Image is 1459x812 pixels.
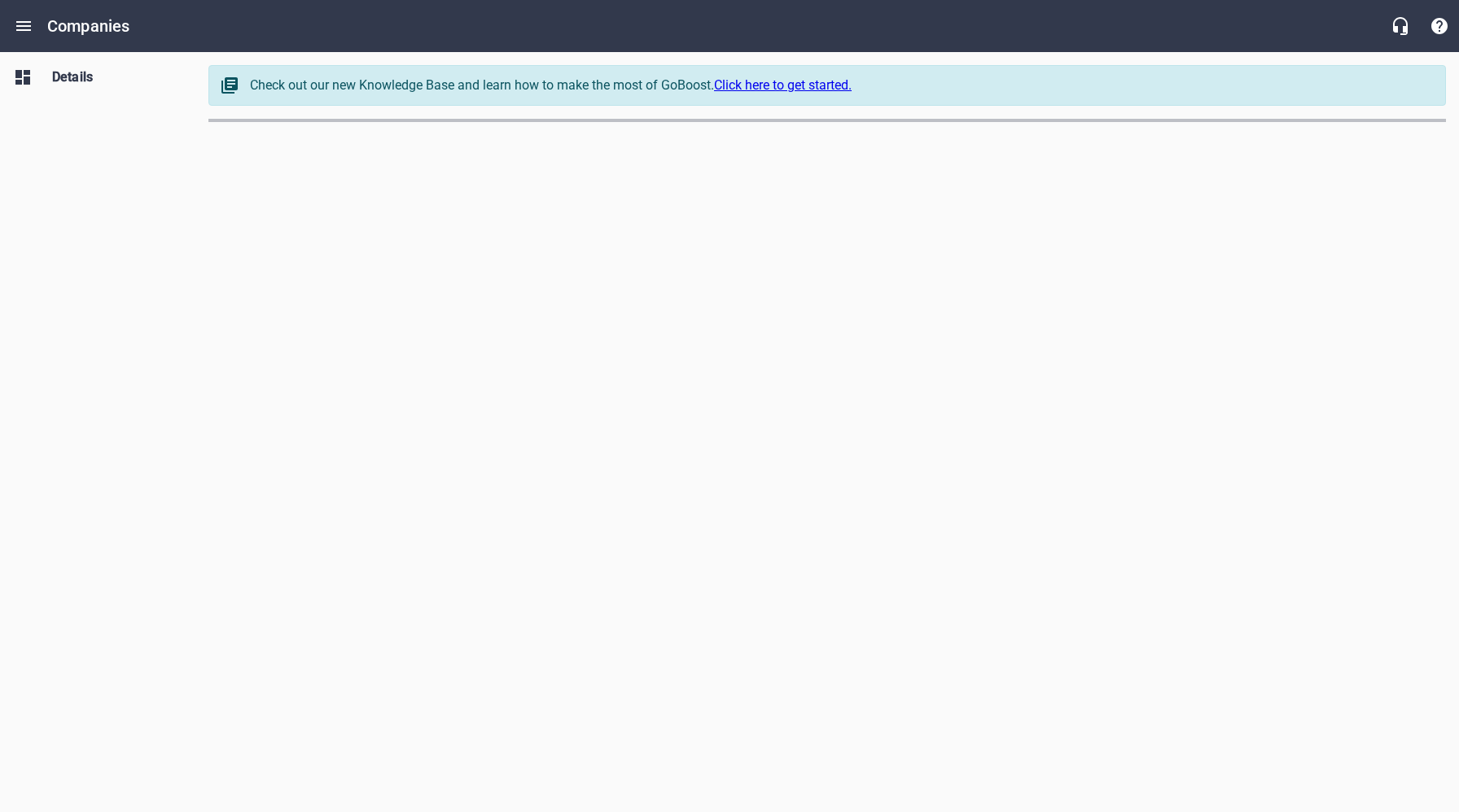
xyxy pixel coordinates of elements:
[4,7,43,46] button: Open drawer
[47,13,129,39] h6: Companies
[714,77,852,93] a: Click here to get started.
[1381,7,1420,46] button: Live Chat
[250,76,1429,95] div: Check out our new Knowledge Base and learn how to make the most of GoBoost.
[52,68,176,87] span: Details
[1420,7,1459,46] button: Support Portal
